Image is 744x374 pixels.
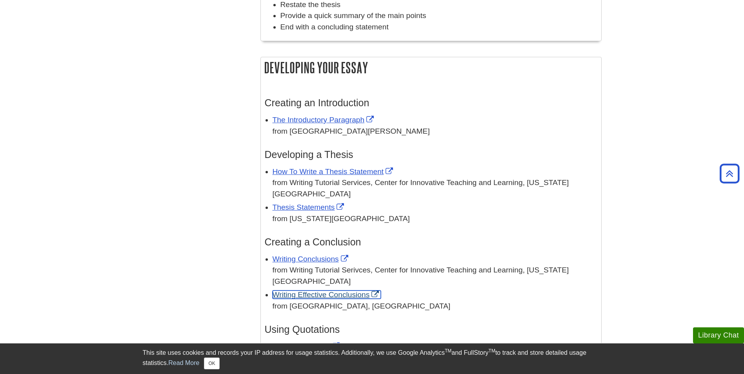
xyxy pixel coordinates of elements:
[168,359,199,366] a: Read More
[261,57,601,78] h2: Developing Your Essay
[273,290,381,299] a: Link opens in new window
[273,255,350,263] a: Link opens in new window
[204,358,219,369] button: Close
[273,167,395,176] a: Link opens in new window
[273,116,376,124] a: Link opens in new window
[265,97,597,109] h3: Creating an Introduction
[489,348,495,354] sup: TM
[280,10,597,22] li: Provide a quick summary of the main points
[693,327,744,343] button: Library Chat
[273,177,597,200] div: from Writing Tutorial Services, Center for Innovative Teaching and Learning, [US_STATE][GEOGRAPHI...
[273,213,597,225] div: from [US_STATE][GEOGRAPHIC_DATA]
[273,342,342,350] a: Link opens in new window
[265,324,597,335] h3: Using Quotations
[143,348,602,369] div: This site uses cookies and records your IP address for usage statistics. Additionally, we use Goo...
[265,149,597,160] h3: Developing a Thesis
[273,265,597,287] div: from Writing Tutorial Serivces, Center for Innovative Teaching and Learning, [US_STATE][GEOGRAPHI...
[273,126,597,137] div: from [GEOGRAPHIC_DATA][PERSON_NAME]
[445,348,451,354] sup: TM
[280,22,597,33] li: End with a concluding statement
[273,203,346,211] a: Link opens in new window
[717,168,742,179] a: Back to Top
[273,301,597,312] div: from [GEOGRAPHIC_DATA], [GEOGRAPHIC_DATA]
[265,236,597,248] h3: Creating a Conclusion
